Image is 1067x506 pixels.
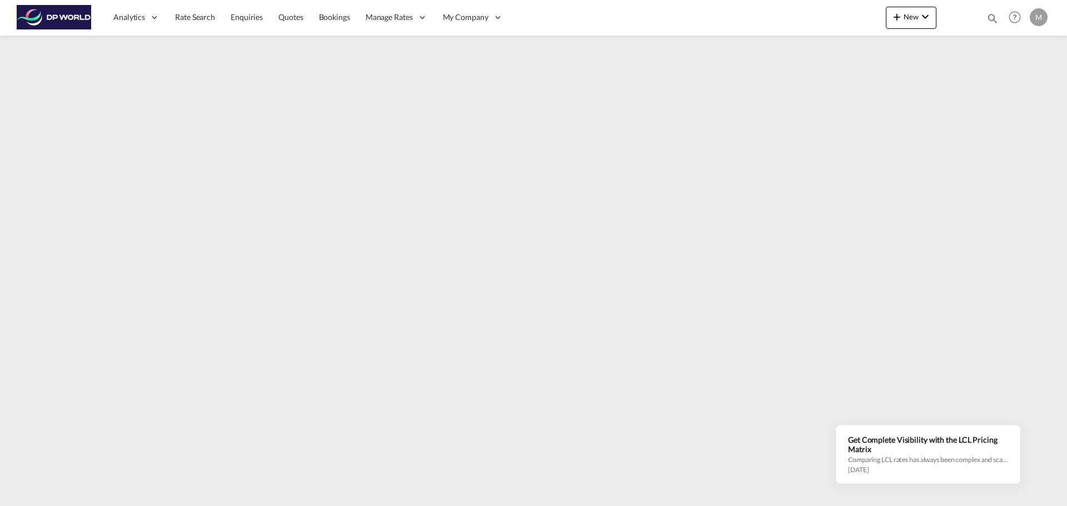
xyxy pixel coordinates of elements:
span: Bookings [319,12,350,22]
div: M [1030,8,1048,26]
span: New [890,12,932,21]
button: icon-plus 400-fgNewicon-chevron-down [886,7,936,29]
span: Rate Search [175,12,215,22]
div: Help [1005,8,1030,28]
md-icon: icon-magnify [986,12,999,24]
span: My Company [443,12,488,23]
div: icon-magnify [986,12,999,29]
md-icon: icon-chevron-down [919,10,932,23]
span: Help [1005,8,1024,27]
img: c08ca190194411f088ed0f3ba295208c.png [17,5,92,30]
span: Enquiries [231,12,263,22]
span: Quotes [278,12,303,22]
span: Analytics [113,12,145,23]
md-icon: icon-plus 400-fg [890,10,904,23]
span: Manage Rates [366,12,413,23]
